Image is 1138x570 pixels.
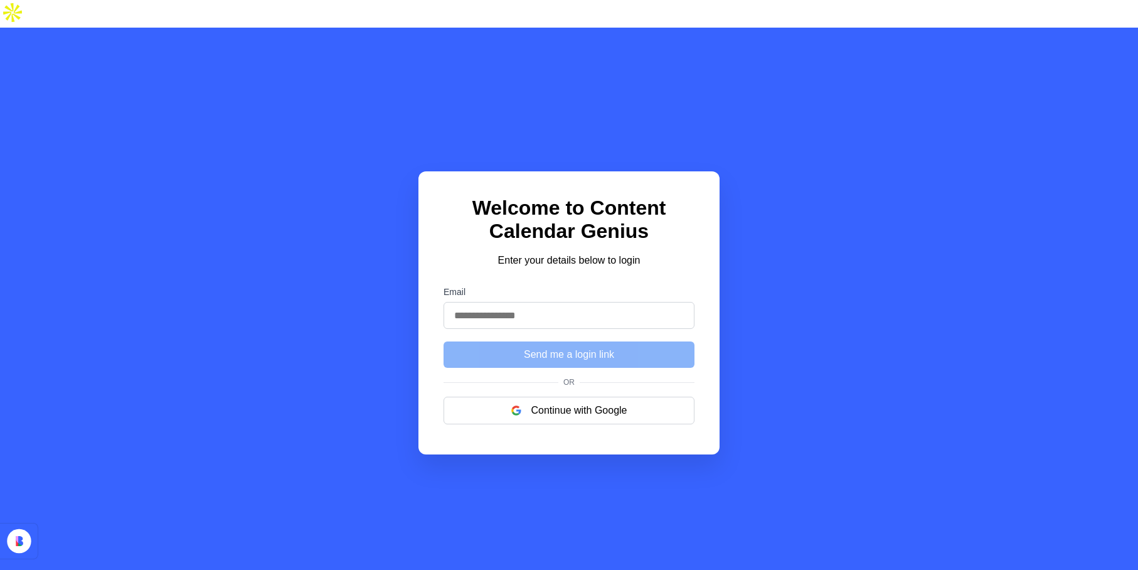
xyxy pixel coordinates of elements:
[444,397,694,424] button: Continue with Google
[444,196,694,243] h1: Welcome to Content Calendar Genius
[558,378,580,387] span: Or
[444,341,694,368] button: Send me a login link
[511,406,521,416] img: google logo
[444,287,694,297] label: Email
[444,253,694,268] p: Enter your details below to login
